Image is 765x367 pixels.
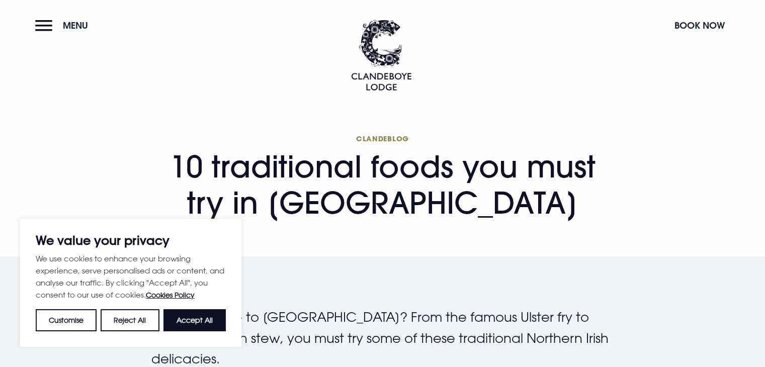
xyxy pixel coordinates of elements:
[163,309,226,331] button: Accept All
[20,219,241,347] div: We value your privacy
[36,252,226,301] p: We use cookies to enhance your browsing experience, serve personalised ads or content, and analys...
[101,309,159,331] button: Reject All
[146,291,195,299] a: Cookies Policy
[151,134,614,143] span: Clandeblog
[36,309,97,331] button: Customise
[63,20,88,31] span: Menu
[36,234,226,246] p: We value your privacy
[669,15,730,36] button: Book Now
[351,20,411,90] img: Clandeboye Lodge
[35,15,93,36] button: Menu
[151,134,614,221] h1: 10 traditional foods you must try in [GEOGRAPHIC_DATA]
